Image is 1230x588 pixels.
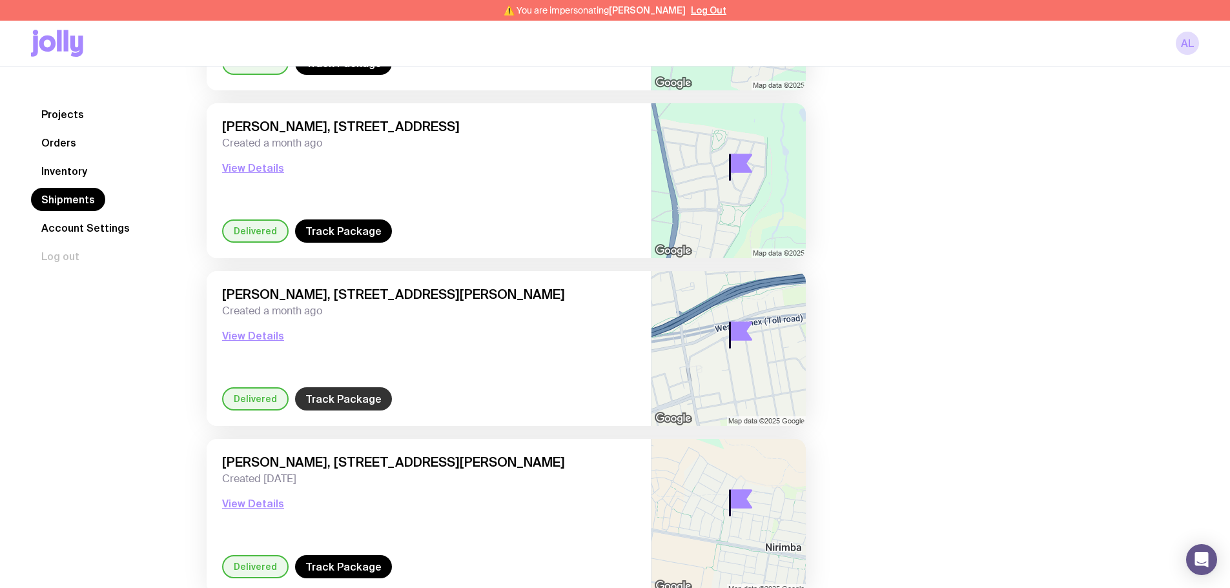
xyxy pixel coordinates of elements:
button: View Details [222,496,284,511]
img: staticmap [651,271,806,426]
a: Orders [31,131,87,154]
span: Created a month ago [222,305,635,318]
span: ⚠️ You are impersonating [504,5,686,15]
span: [PERSON_NAME], [STREET_ADDRESS][PERSON_NAME] [222,454,635,470]
a: Account Settings [31,216,140,239]
button: View Details [222,160,284,176]
a: Inventory [31,159,97,183]
a: Projects [31,103,94,126]
button: Log out [31,245,90,268]
a: Track Package [295,219,392,243]
a: AL [1176,32,1199,55]
button: View Details [222,328,284,343]
a: Track Package [295,555,392,578]
span: Created [DATE] [222,472,635,485]
span: Created a month ago [222,137,635,150]
div: Delivered [222,387,289,411]
button: Log Out [691,5,726,15]
span: [PERSON_NAME], [STREET_ADDRESS] [222,119,635,134]
img: staticmap [651,103,806,258]
div: Open Intercom Messenger [1186,544,1217,575]
span: [PERSON_NAME] [609,5,686,15]
div: Delivered [222,555,289,578]
a: Shipments [31,188,105,211]
div: Delivered [222,219,289,243]
span: [PERSON_NAME], [STREET_ADDRESS][PERSON_NAME] [222,287,635,302]
a: Track Package [295,387,392,411]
